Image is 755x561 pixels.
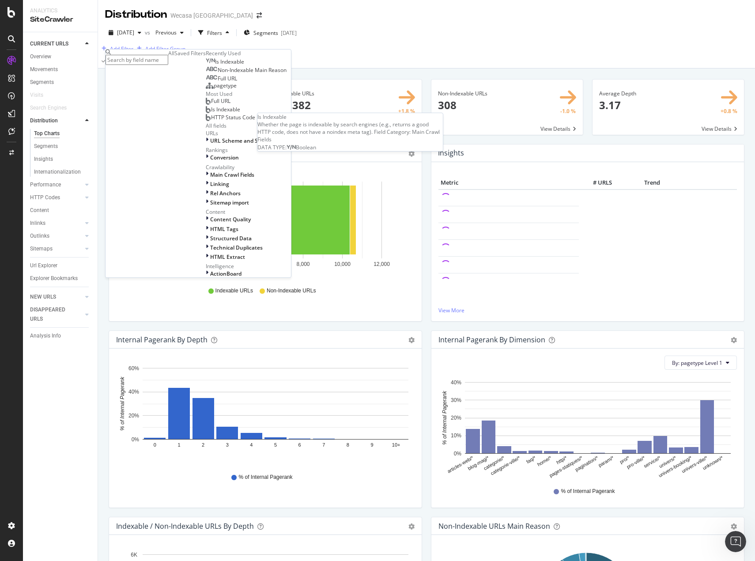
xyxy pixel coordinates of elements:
[731,523,737,530] div: gear
[555,455,568,466] text: http/*
[374,261,390,267] text: 12,000
[672,359,722,367] span: By: pagetype Level 1
[206,262,291,270] div: Intelligence
[446,455,475,474] text: articles-web/*
[34,167,81,177] div: Internationalization
[30,331,91,341] a: Analysis Info
[206,146,291,154] div: Rankings
[30,305,83,324] a: DISAPPEARED URLS
[105,26,145,40] button: [DATE]
[30,305,75,324] div: DISAPPEARED URLS
[30,219,45,228] div: Inlinks
[98,43,133,54] button: Add Filter
[525,455,537,465] text: faq/*
[210,190,241,197] span: Rel Anchors
[206,49,291,57] div: Recently Used
[214,82,237,89] span: pagetype
[34,142,58,151] div: Segments
[253,29,278,37] span: Segments
[30,103,75,113] a: Search Engines
[152,26,187,40] button: Previous
[30,292,83,302] a: NEW URLS
[210,199,249,206] span: Sitemap import
[257,113,443,121] div: Is Indexable
[34,129,60,138] div: Top Charts
[451,379,461,386] text: 40%
[177,443,180,448] text: 1
[210,270,242,277] span: ActionBoard
[334,261,351,267] text: 10,000
[240,26,300,40] button: Segments[DATE]
[298,443,301,448] text: 6
[30,274,91,283] a: Explorer Bookmarks
[30,206,49,215] div: Content
[536,455,553,467] text: home/*
[30,116,58,125] div: Distribution
[392,443,400,448] text: 10+
[30,180,61,190] div: Performance
[210,154,239,161] span: Conversion
[370,443,373,448] text: 9
[442,390,448,445] text: % of Internal Pagerank
[34,167,91,177] a: Internationalization
[152,29,177,36] span: Previous
[30,193,60,202] div: HTTP Codes
[34,155,91,164] a: Insights
[30,65,91,74] a: Movements
[132,436,140,443] text: 0%
[154,443,156,448] text: 0
[296,261,310,267] text: 8,000
[30,65,58,74] div: Movements
[110,45,133,53] div: Add Filter
[483,455,506,471] text: categorie/*
[438,176,579,190] th: Metric
[215,58,244,65] span: Is Indexable
[257,12,262,19] div: arrow-right-arrow-left
[548,455,584,478] text: pages-statiques/*
[451,397,461,403] text: 30%
[257,144,287,151] span: DATA TYPE:
[30,15,91,25] div: SiteCrawler
[210,253,245,261] span: HTML Extract
[281,29,297,37] div: [DATE]
[30,231,49,241] div: Outlinks
[211,97,230,105] span: Full URL
[664,356,737,370] button: By: pagetype Level 1
[30,7,91,15] div: Analytics
[296,144,316,151] span: Boolean
[30,103,67,113] div: Search Engines
[30,274,78,283] div: Explorer Bookmarks
[731,337,737,343] div: gear
[226,443,229,448] text: 3
[133,43,185,54] button: Add Filter Group
[30,244,53,254] div: Sitemaps
[322,443,325,448] text: 7
[207,29,222,37] div: Filters
[34,155,53,164] div: Insights
[438,377,734,479] svg: A chart.
[105,7,167,22] div: Distribution
[206,90,291,98] div: Most Used
[30,261,91,270] a: Url Explorer
[211,114,255,121] span: HTTP Status Code
[643,455,662,469] text: service/*
[30,39,68,49] div: CURRENT URLS
[597,455,615,468] text: param/*
[174,49,206,57] div: Saved Filters
[210,244,263,251] span: Technical Duplicates
[574,455,600,473] text: pagination/*
[215,287,253,295] span: Indexable URLs
[202,443,204,448] text: 2
[128,413,139,419] text: 20%
[131,552,137,558] text: 6K
[30,261,57,270] div: Url Explorer
[106,55,168,65] input: Search by field name
[128,389,139,395] text: 40%
[451,415,461,421] text: 20%
[30,219,83,228] a: Inlinks
[347,443,349,448] text: 8
[170,11,253,20] div: Wecasa [GEOGRAPHIC_DATA]
[274,443,277,448] text: 5
[30,116,83,125] a: Distribution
